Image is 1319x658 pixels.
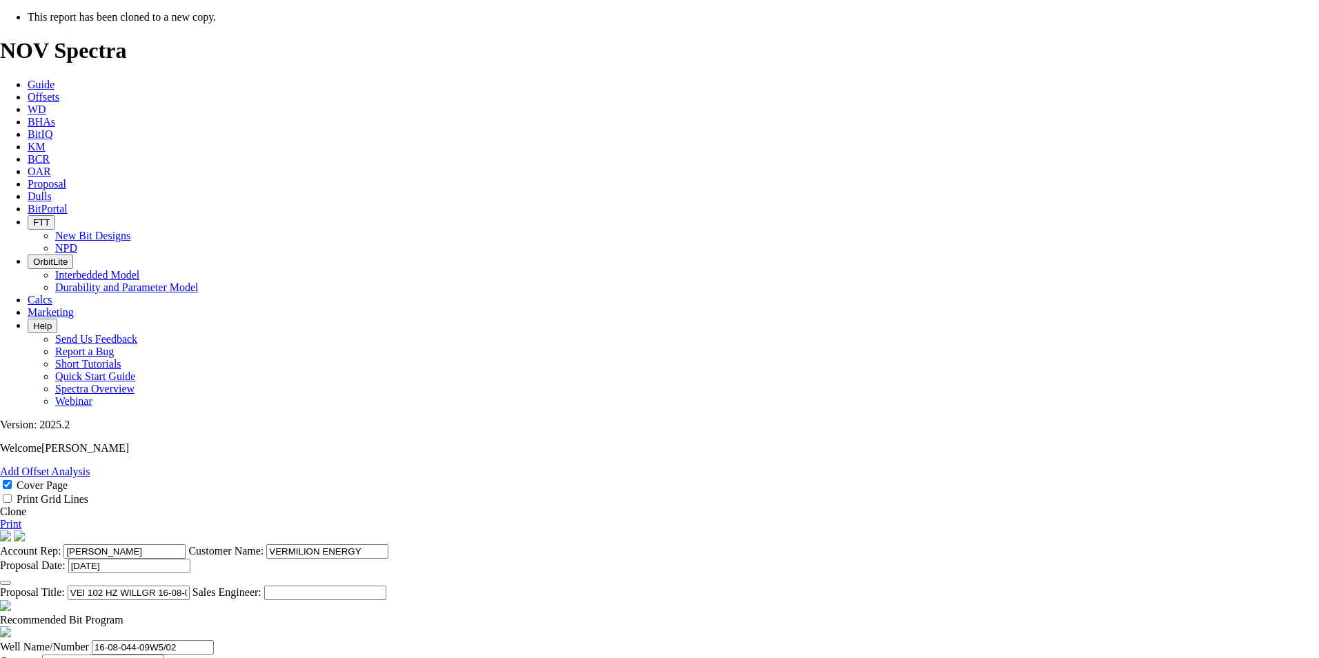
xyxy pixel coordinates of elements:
[55,269,139,281] a: Interbedded Model
[28,166,51,177] a: OAR
[33,321,52,331] span: Help
[33,257,68,267] span: OrbitLite
[28,116,55,128] a: BHAs
[28,190,52,202] a: Dulls
[33,217,50,228] span: FTT
[55,383,135,395] a: Spectra Overview
[28,294,52,306] a: Calcs
[14,530,25,541] img: cover-graphic.e5199e77.png
[55,242,77,254] a: NPD
[28,306,74,318] a: Marketing
[28,319,57,333] button: Help
[28,103,46,115] a: WD
[55,370,135,382] a: Quick Start Guide
[28,255,73,269] button: OrbitLite
[55,395,92,407] a: Webinar
[192,586,261,598] label: Sales Engineer:
[28,153,50,165] a: BCR
[55,281,199,293] a: Durability and Parameter Model
[28,141,46,152] a: KM
[17,479,68,491] label: Cover Page
[55,358,121,370] a: Short Tutorials
[28,91,59,103] a: Offsets
[55,346,114,357] a: Report a Bug
[41,442,129,454] span: [PERSON_NAME]
[17,493,88,505] label: Print Grid Lines
[28,11,216,23] span: This report has been cloned to a new copy.
[28,178,66,190] a: Proposal
[28,79,54,90] a: Guide
[188,545,264,557] label: Customer Name:
[28,203,68,215] a: BitPortal
[28,128,52,140] a: BitIQ
[55,333,137,345] a: Send Us Feedback
[28,215,55,230] button: FTT
[55,230,130,241] a: New Bit Designs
